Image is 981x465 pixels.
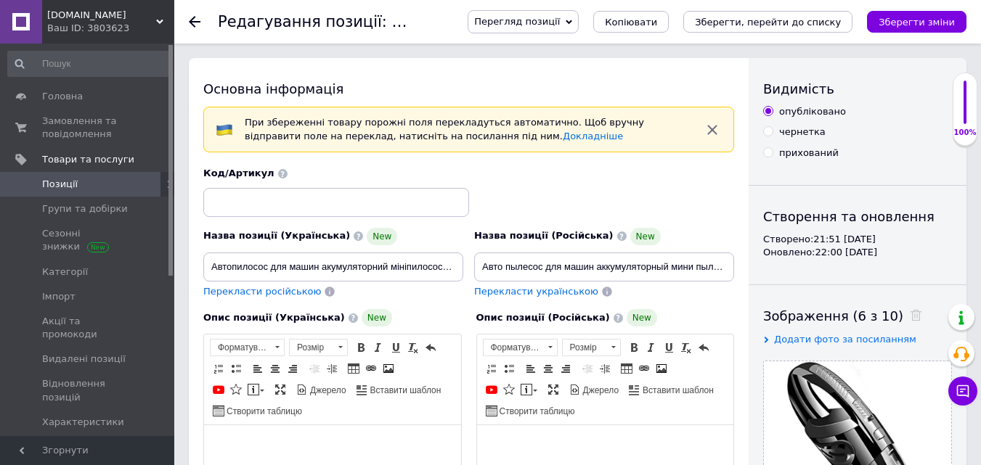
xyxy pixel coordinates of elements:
[47,9,156,22] span: MILITARY.BRAND.SHOP
[423,340,439,355] a: Повернути (Ctrl+Z)
[203,80,734,98] div: Основна інформація
[643,340,659,355] a: Курсив (Ctrl+I)
[523,361,539,376] a: По лівому краю
[953,128,977,138] div: 100%
[189,16,200,28] div: Повернутися назад
[211,340,270,355] span: Форматування
[353,340,369,355] a: Жирний (Ctrl+B)
[210,339,285,356] a: Форматування
[593,11,669,33] button: Копіювати
[272,382,288,398] a: Максимізувати
[294,382,349,398] a: Джерело
[367,228,397,245] span: New
[42,227,134,253] span: Сезонні знижки
[640,384,714,397] span: Вставити шаблон
[597,361,613,376] a: Збільшити відступ
[627,309,657,326] span: New
[695,17,841,28] i: Зберегти, перейти до списку
[308,384,346,397] span: Джерело
[581,384,619,397] span: Джерело
[42,315,134,341] span: Акції та промокоди
[763,207,952,226] div: Створення та оновлення
[627,382,716,398] a: Вставити шаблон
[474,252,734,281] input: Наприклад, H&M жіноча сукня зелена 38 розмір вечірня максі з блискітками
[42,178,78,191] span: Позиції
[678,340,694,355] a: Видалити форматування
[42,90,83,103] span: Головна
[290,340,333,355] span: Розмір
[779,125,826,139] div: чернетка
[605,17,657,28] span: Копіювати
[619,361,635,376] a: Таблиця
[763,233,952,246] div: Створено: 21:51 [DATE]
[42,266,88,279] span: Категорії
[626,340,642,355] a: Жирний (Ctrl+B)
[42,353,126,366] span: Видалені позиції
[563,340,606,355] span: Розмір
[483,339,558,356] a: Форматування
[42,153,134,166] span: Товари та послуги
[245,382,266,398] a: Вставити повідомлення
[484,382,500,398] a: Додати відео з YouTube
[497,406,575,418] span: Створити таблицю
[779,147,839,160] div: прихований
[346,361,362,376] a: Таблиця
[203,230,350,241] span: Назва позиції (Українська)
[289,339,348,356] a: Розмір
[763,307,952,325] div: Зображення (6 з 10)
[203,312,345,323] span: Опис позиції (Українська)
[474,286,598,297] span: Перекласти українською
[368,384,441,397] span: Вставити шаблон
[7,51,171,77] input: Пошук
[579,361,595,376] a: Зменшити відступ
[42,416,124,429] span: Характеристики
[354,382,444,398] a: Вставити шаблон
[476,312,610,323] span: Опис позиції (Російська)
[267,361,283,376] a: По центру
[636,361,652,376] a: Вставити/Редагувати посилання (Ctrl+L)
[306,361,322,376] a: Зменшити відступ
[42,377,134,403] span: Відновлення позицій
[362,309,392,326] span: New
[203,286,321,297] span: Перекласти російською
[545,382,561,398] a: Максимізувати
[324,361,340,376] a: Збільшити відступ
[953,73,977,146] div: 100% Якість заповнення
[228,382,244,398] a: Вставити іконку
[363,361,379,376] a: Вставити/Редагувати посилання (Ctrl+L)
[224,406,302,418] span: Створити таблицю
[484,340,543,355] span: Форматування
[518,382,540,398] a: Вставити повідомлення
[563,131,623,141] a: Докладніше
[779,105,846,118] div: опубліковано
[948,376,977,406] button: Чат з покупцем
[763,246,952,259] div: Оновлено: 22:00 [DATE]
[484,403,577,419] a: Створити таблицю
[774,334,916,345] span: Додати фото за посиланням
[216,121,233,139] img: :flag-ua:
[211,403,304,419] a: Створити таблицю
[562,339,621,356] a: Розмір
[501,361,517,376] a: Вставити/видалити маркований список
[474,16,560,27] span: Перегляд позиції
[558,361,574,376] a: По правому краю
[42,115,134,141] span: Замовлення та повідомлення
[285,361,301,376] a: По правому краю
[42,290,76,303] span: Імпорт
[484,361,500,376] a: Вставити/видалити нумерований список
[211,382,227,398] a: Додати відео з YouTube
[661,340,677,355] a: Підкреслений (Ctrl+U)
[867,11,966,33] button: Зберегти зміни
[683,11,852,33] button: Зберегти, перейти до списку
[228,361,244,376] a: Вставити/видалити маркований список
[203,252,463,281] input: Наприклад, H&M жіноча сукня зелена 38 розмір вечірня максі з блискітками
[388,340,404,355] a: Підкреслений (Ctrl+U)
[245,117,644,141] span: При збереженні товару порожні поля перекладуться автоматично. Щоб вручну відправити поле на перек...
[540,361,556,376] a: По центру
[211,361,227,376] a: Вставити/видалити нумерований список
[696,340,712,355] a: Повернути (Ctrl+Z)
[474,230,614,241] span: Назва позиції (Російська)
[567,382,622,398] a: Джерело
[763,80,952,98] div: Видимість
[501,382,517,398] a: Вставити іконку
